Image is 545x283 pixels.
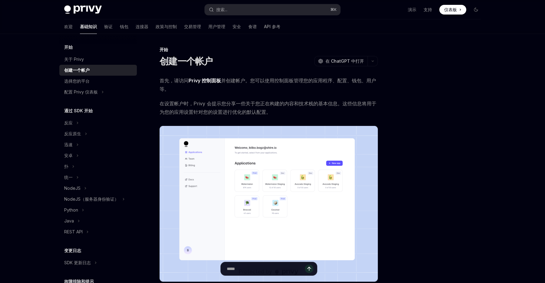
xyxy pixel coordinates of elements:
font: 统一 [64,175,73,180]
font: 在设置帐户时，Privy 会提示您分享一些关于您正在构建的内容和技术栈的基本信息。这些信息将用于为您的应用设置针对您的设置进行优化的默认配置。 [160,100,376,115]
font: NodeJS [64,186,81,191]
button: 配置 Privy 仪表板 [59,87,137,97]
font: 迅速 [64,142,73,147]
a: 欢迎 [64,19,73,34]
font: 交易管理 [184,24,201,29]
button: 切换暗模式 [471,5,481,15]
a: 支持 [424,7,432,13]
font: REST API [64,229,83,234]
button: NodeJS（服务器身份验证） [59,194,137,205]
font: NodeJS（服务器身份验证） [64,196,119,202]
font: 基础知识 [80,24,97,29]
a: 关于 Privy [59,54,137,65]
button: 在 ChatGPT 中打开 [314,56,368,66]
img: 深色标志 [64,5,102,14]
input: 提问... [227,262,305,275]
button: 迅速 [59,139,137,150]
font: 并创建帐户。您可以使用控制面板管理您的应用程序、配置、钱包、用户等。 [160,77,376,92]
font: 变更日志 [64,248,81,253]
button: 搜索...⌘K [205,4,340,15]
font: 在 ChatGPT 中打开 [325,58,364,64]
font: Python [64,207,78,212]
a: 演示 [408,7,416,13]
font: Java [64,218,74,223]
font: 支持 [424,7,432,12]
font: 仪表板 [444,7,457,12]
button: 反应原生 [59,128,137,139]
font: ⌘ [330,7,334,12]
font: 首先，请访问 [160,77,189,84]
font: 开始 [160,47,168,52]
a: 基础知识 [80,19,97,34]
a: 创建一个帐户 [59,65,137,76]
font: 安全 [233,24,241,29]
a: API 参考 [264,19,280,34]
font: 政策与控制 [156,24,177,29]
a: 政策与控制 [156,19,177,34]
button: SDK 更新日志 [59,257,137,268]
a: 食谱 [248,19,257,34]
button: 反应 [59,117,137,128]
button: 发送消息 [305,265,313,273]
font: SDK 更新日志 [64,260,91,265]
font: 创建一个帐户 [160,56,213,67]
a: Privy 控制面板 [189,77,221,84]
a: 仪表板 [439,5,466,15]
button: Python [59,205,137,216]
font: 演示 [408,7,416,12]
font: 食谱 [248,24,257,29]
font: 开始 [64,44,73,50]
font: API 参考 [264,24,280,29]
font: 配置 Privy 仪表板 [64,89,98,94]
a: 验证 [104,19,113,34]
font: 欢迎 [64,24,73,29]
img: 图片/Dash.png [160,126,378,282]
button: 统一 [59,172,137,183]
font: 通过 SDK 开始 [64,108,93,113]
a: 用户管理 [208,19,225,34]
a: 钱包 [120,19,128,34]
font: K [334,7,337,12]
font: 验证 [104,24,113,29]
a: 交易管理 [184,19,201,34]
button: Java [59,216,137,226]
font: 钱包 [120,24,128,29]
font: 反应原生 [64,131,81,136]
button: 扑 [59,161,137,172]
font: 连接器 [136,24,148,29]
font: 用户管理 [208,24,225,29]
font: 关于 Privy [64,57,84,62]
font: 安卓 [64,153,73,158]
button: NodeJS [59,183,137,194]
a: 选择您的平台 [59,76,137,87]
a: 安全 [233,19,241,34]
font: 扑 [64,164,68,169]
font: 搜索... [216,7,227,12]
font: 选择您的平台 [64,78,90,84]
font: 反应 [64,120,73,125]
button: 安卓 [59,150,137,161]
button: REST API [59,226,137,237]
a: 连接器 [136,19,148,34]
font: 创建一个帐户 [64,67,90,73]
